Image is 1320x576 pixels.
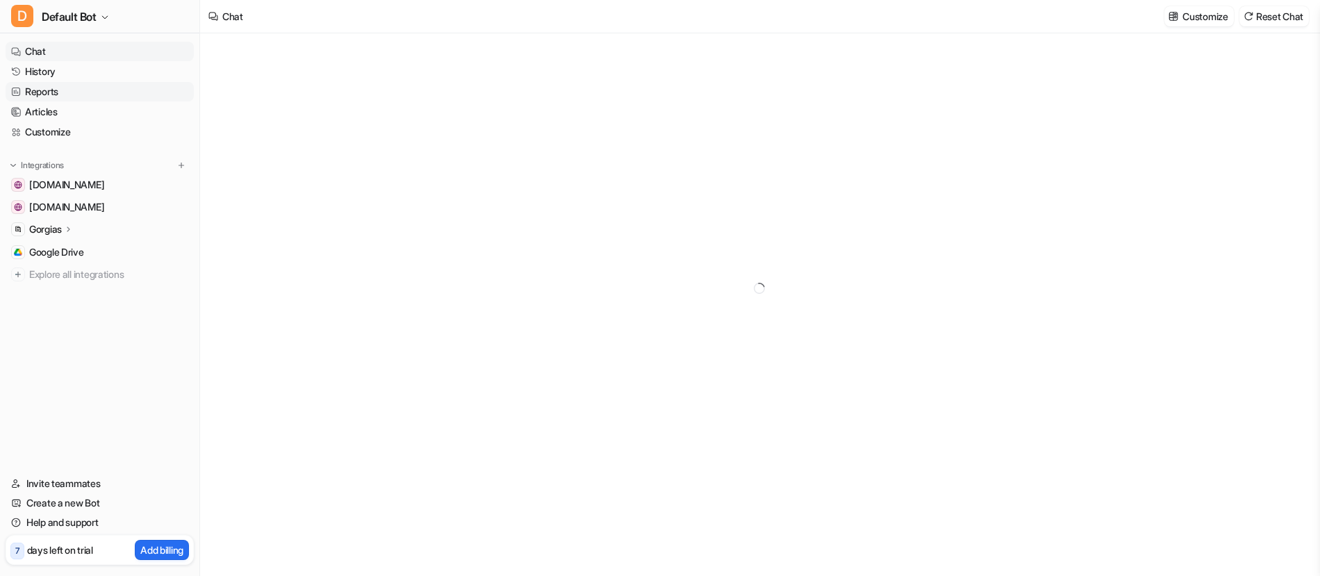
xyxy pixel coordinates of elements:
span: [DOMAIN_NAME] [29,178,104,192]
img: Google Drive [14,248,22,256]
a: Chat [6,42,194,61]
img: customize [1169,11,1178,22]
span: D [11,5,33,27]
span: [DOMAIN_NAME] [29,200,104,214]
p: days left on trial [27,543,93,557]
img: expand menu [8,161,18,170]
button: Reset Chat [1239,6,1309,26]
span: Google Drive [29,245,84,259]
a: Help and support [6,513,194,532]
a: Reports [6,82,194,101]
img: sauna.space [14,203,22,211]
img: explore all integrations [11,268,25,281]
button: Add billing [135,540,189,560]
p: Gorgias [29,222,62,236]
a: help.sauna.space[DOMAIN_NAME] [6,175,194,195]
a: Google DriveGoogle Drive [6,242,194,262]
img: menu_add.svg [176,161,186,170]
a: Explore all integrations [6,265,194,284]
a: sauna.space[DOMAIN_NAME] [6,197,194,217]
img: reset [1244,11,1253,22]
div: Chat [222,9,243,24]
img: Gorgias [14,225,22,233]
button: Customize [1164,6,1233,26]
a: History [6,62,194,81]
p: Integrations [21,160,64,171]
p: Customize [1182,9,1228,24]
p: Add billing [140,543,183,557]
button: Integrations [6,158,68,172]
a: Customize [6,122,194,142]
span: Default Bot [42,7,97,26]
a: Articles [6,102,194,122]
img: help.sauna.space [14,181,22,189]
p: 7 [15,545,19,557]
a: Invite teammates [6,474,194,493]
a: Create a new Bot [6,493,194,513]
span: Explore all integrations [29,263,188,286]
